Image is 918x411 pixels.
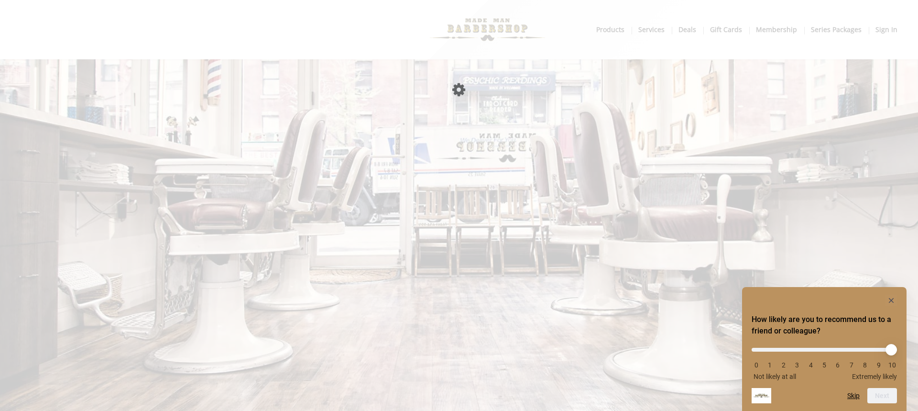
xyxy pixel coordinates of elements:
span: Extremely likely [852,373,897,380]
span: Not likely at all [754,373,796,380]
li: 5 [820,361,829,369]
li: 1 [765,361,775,369]
li: 7 [847,361,856,369]
button: Next question [867,388,897,403]
div: How likely are you to recommend us to a friend or colleague? Select an option from 0 to 10, with ... [752,295,897,403]
li: 8 [860,361,870,369]
li: 10 [887,361,897,369]
button: Hide survey [885,295,897,306]
h2: How likely are you to recommend us to a friend or colleague? Select an option from 0 to 10, with ... [752,314,897,337]
li: 3 [792,361,802,369]
div: How likely are you to recommend us to a friend or colleague? Select an option from 0 to 10, with ... [752,341,897,380]
button: Skip [847,392,860,400]
li: 4 [806,361,816,369]
li: 2 [779,361,788,369]
li: 0 [752,361,761,369]
li: 9 [874,361,884,369]
li: 6 [833,361,842,369]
